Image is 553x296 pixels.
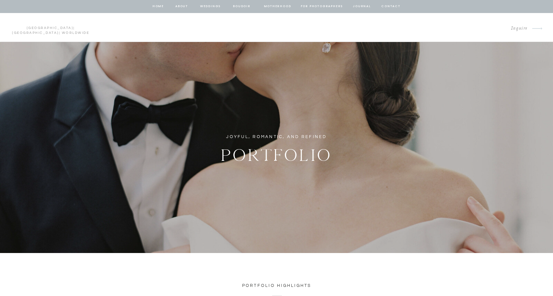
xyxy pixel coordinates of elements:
p: | | Worldwide [9,26,92,30]
a: for photographers [301,4,343,9]
a: contact [381,4,401,9]
a: Inquire [506,24,528,33]
p: JOYFUL, ROMANTIC, AND REFINED [224,133,330,141]
a: BOUDOIR [233,4,251,9]
h2: PORTFOLIO HIGHLIGHTS [217,282,336,296]
h1: portfolio [183,142,371,162]
a: about [175,4,189,9]
a: journal [352,4,372,9]
a: Motherhood [264,4,291,9]
a: [GEOGRAPHIC_DATA] [12,31,59,35]
a: [GEOGRAPHIC_DATA] [27,26,74,30]
a: Weddings [199,4,222,9]
a: home [152,4,165,9]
